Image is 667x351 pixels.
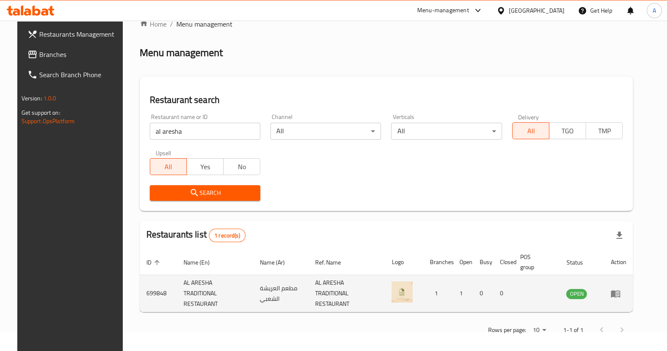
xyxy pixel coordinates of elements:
[586,122,623,139] button: TMP
[43,93,57,104] span: 1.0.0
[473,275,493,312] td: 0
[150,123,260,140] input: Search for restaurant name or ID..
[549,122,586,139] button: TGO
[566,289,587,299] span: OPEN
[260,257,296,267] span: Name (Ar)
[473,249,493,275] th: Busy
[392,281,413,302] img: AL ARESHA TRADITIONAL RESTAURANT
[553,125,583,137] span: TGO
[22,116,75,127] a: Support.OpsPlatform
[604,249,633,275] th: Action
[253,275,309,312] td: مطعم العريشة الشعبي
[21,65,129,85] a: Search Branch Phone
[146,228,246,242] h2: Restaurants list
[512,122,549,139] button: All
[184,257,221,267] span: Name (En)
[520,252,549,272] span: POS group
[177,275,253,312] td: AL ARESHA TRADITIONAL RESTAURANT
[566,257,594,267] span: Status
[140,249,633,312] table: enhanced table
[529,324,549,337] div: Rows per page:
[385,249,423,275] th: Logo
[156,150,171,156] label: Upsell
[39,70,122,80] span: Search Branch Phone
[452,249,473,275] th: Open
[417,5,469,16] div: Menu-management
[452,275,473,312] td: 1
[308,275,385,312] td: AL ARESHA TRADITIONAL RESTAURANT
[227,161,257,173] span: No
[146,257,162,267] span: ID
[39,49,122,59] span: Branches
[154,161,184,173] span: All
[150,185,260,201] button: Search
[157,188,254,198] span: Search
[488,325,526,335] p: Rows per page:
[176,19,232,29] span: Menu management
[493,249,513,275] th: Closed
[22,93,42,104] span: Version:
[21,44,129,65] a: Branches
[589,125,619,137] span: TMP
[315,257,352,267] span: Ref. Name
[209,229,246,242] div: Total records count
[150,94,623,106] h2: Restaurant search
[150,158,187,175] button: All
[170,19,173,29] li: /
[190,161,220,173] span: Yes
[563,325,583,335] p: 1-1 of 1
[39,29,122,39] span: Restaurants Management
[21,24,129,44] a: Restaurants Management
[423,275,452,312] td: 1
[270,123,381,140] div: All
[518,114,539,120] label: Delivery
[140,275,177,312] td: 699848
[223,158,260,175] button: No
[509,6,564,15] div: [GEOGRAPHIC_DATA]
[609,225,629,246] div: Export file
[186,158,224,175] button: Yes
[209,232,245,240] span: 1 record(s)
[140,19,167,29] a: Home
[22,107,60,118] span: Get support on:
[140,19,633,29] nav: breadcrumb
[391,123,502,140] div: All
[493,275,513,312] td: 0
[653,6,656,15] span: A
[140,46,223,59] h2: Menu management
[423,249,452,275] th: Branches
[516,125,546,137] span: All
